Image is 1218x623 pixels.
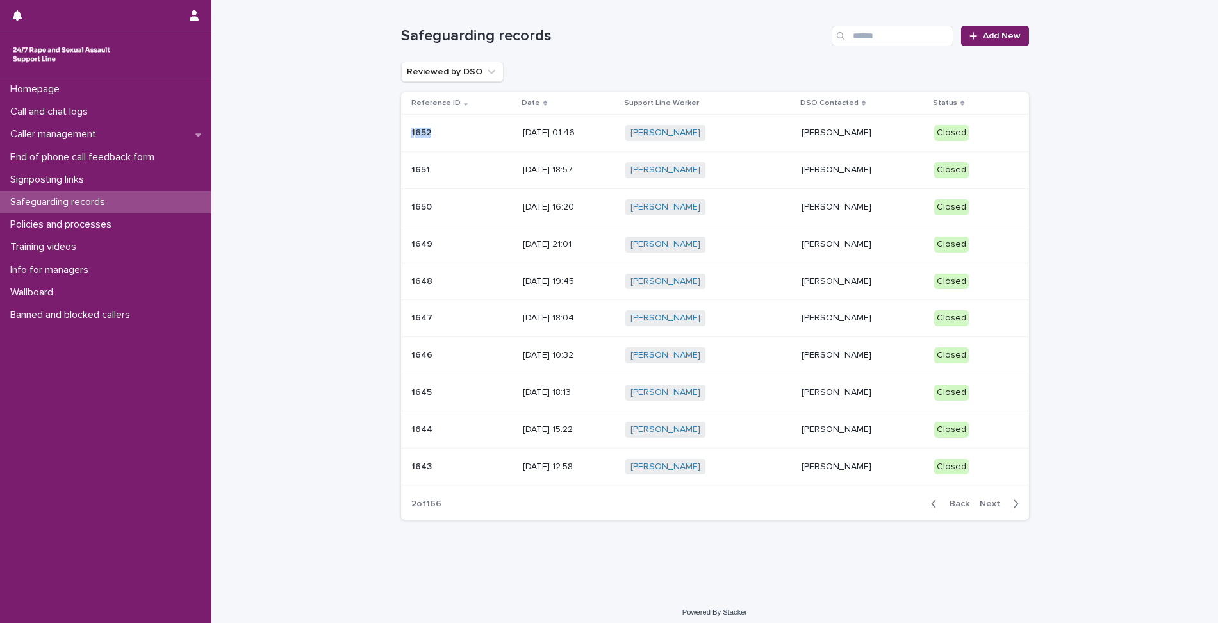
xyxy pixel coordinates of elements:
p: 1651 [411,162,432,176]
p: [PERSON_NAME] [802,165,924,176]
div: Closed [934,422,969,438]
p: 1647 [411,310,435,324]
input: Search [832,26,953,46]
tr: 16471647 [DATE] 18:04[PERSON_NAME] [PERSON_NAME]Closed [401,300,1029,337]
a: [PERSON_NAME] [630,165,700,176]
a: [PERSON_NAME] [630,202,700,213]
p: [PERSON_NAME] [802,239,924,250]
a: [PERSON_NAME] [630,313,700,324]
tr: 16451645 [DATE] 18:13[PERSON_NAME] [PERSON_NAME]Closed [401,374,1029,411]
p: Caller management [5,128,106,140]
p: [PERSON_NAME] [802,350,924,361]
p: [DATE] 16:20 [523,202,616,213]
p: [DATE] 15:22 [523,424,616,435]
p: End of phone call feedback form [5,151,165,163]
a: [PERSON_NAME] [630,239,700,250]
tr: 16491649 [DATE] 21:01[PERSON_NAME] [PERSON_NAME]Closed [401,226,1029,263]
p: [DATE] 10:32 [523,350,616,361]
a: Powered By Stacker [682,608,747,616]
div: Closed [934,347,969,363]
a: [PERSON_NAME] [630,461,700,472]
tr: 16501650 [DATE] 16:20[PERSON_NAME] [PERSON_NAME]Closed [401,188,1029,226]
p: DSO Contacted [800,96,859,110]
p: [PERSON_NAME] [802,276,924,287]
p: 2 of 166 [401,488,452,520]
p: [PERSON_NAME] [802,313,924,324]
a: Add New [961,26,1028,46]
button: Next [975,498,1029,510]
p: 1643 [411,459,434,472]
a: [PERSON_NAME] [630,276,700,287]
a: [PERSON_NAME] [630,128,700,138]
h1: Safeguarding records [401,27,827,46]
p: Homepage [5,83,70,96]
p: 1645 [411,385,434,398]
p: Banned and blocked callers [5,309,140,321]
p: 1648 [411,274,435,287]
p: Call and chat logs [5,106,98,118]
p: 1649 [411,237,435,250]
p: [DATE] 01:46 [523,128,616,138]
p: [PERSON_NAME] [802,202,924,213]
p: Date [522,96,540,110]
span: Add New [983,31,1021,40]
p: [DATE] 21:01 [523,239,616,250]
p: 1652 [411,125,434,138]
button: Reviewed by DSO [401,62,504,82]
p: Reference ID [411,96,461,110]
p: 1650 [411,199,434,213]
div: Closed [934,162,969,178]
button: Back [921,498,975,510]
p: Safeguarding records [5,196,115,208]
div: Closed [934,274,969,290]
tr: 16511651 [DATE] 18:57[PERSON_NAME] [PERSON_NAME]Closed [401,152,1029,189]
p: Signposting links [5,174,94,186]
p: [DATE] 18:04 [523,313,616,324]
p: [DATE] 18:57 [523,165,616,176]
a: [PERSON_NAME] [630,350,700,361]
p: Training videos [5,241,86,253]
div: Closed [934,310,969,326]
p: 1644 [411,422,435,435]
div: Closed [934,237,969,253]
p: [DATE] 12:58 [523,461,616,472]
span: Next [980,499,1008,508]
p: Policies and processes [5,219,122,231]
div: Closed [934,199,969,215]
tr: 16461646 [DATE] 10:32[PERSON_NAME] [PERSON_NAME]Closed [401,337,1029,374]
p: [PERSON_NAME] [802,387,924,398]
p: 1646 [411,347,435,361]
tr: 16441644 [DATE] 15:22[PERSON_NAME] [PERSON_NAME]Closed [401,411,1029,448]
p: Wallboard [5,287,63,299]
p: Status [933,96,957,110]
p: [DATE] 18:13 [523,387,616,398]
a: [PERSON_NAME] [630,387,700,398]
tr: 16481648 [DATE] 19:45[PERSON_NAME] [PERSON_NAME]Closed [401,263,1029,300]
div: Closed [934,459,969,475]
div: Closed [934,385,969,401]
p: [PERSON_NAME] [802,128,924,138]
tr: 16521652 [DATE] 01:46[PERSON_NAME] [PERSON_NAME]Closed [401,115,1029,152]
a: [PERSON_NAME] [630,424,700,435]
p: [DATE] 19:45 [523,276,616,287]
img: rhQMoQhaT3yELyF149Cw [10,42,113,67]
p: [PERSON_NAME] [802,461,924,472]
p: Support Line Worker [624,96,699,110]
p: [PERSON_NAME] [802,424,924,435]
p: Info for managers [5,264,99,276]
span: Back [942,499,969,508]
div: Closed [934,125,969,141]
tr: 16431643 [DATE] 12:58[PERSON_NAME] [PERSON_NAME]Closed [401,448,1029,485]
